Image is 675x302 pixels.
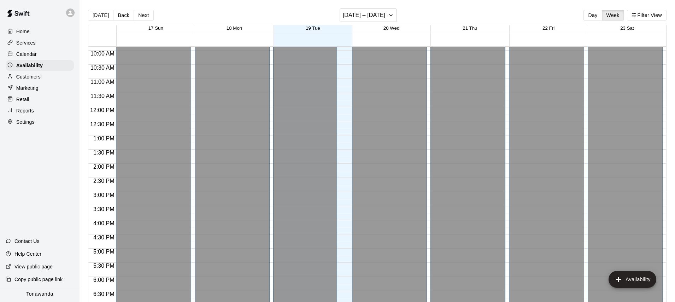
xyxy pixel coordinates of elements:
[627,10,667,21] button: Filter View
[92,150,116,156] span: 1:30 PM
[89,93,116,99] span: 11:30 AM
[609,271,656,288] button: add
[134,10,153,21] button: Next
[92,164,116,170] span: 2:00 PM
[6,94,74,105] a: Retail
[6,37,74,48] a: Services
[89,79,116,85] span: 11:00 AM
[16,28,30,35] p: Home
[16,96,29,103] p: Retail
[602,10,624,21] button: Week
[88,10,113,21] button: [DATE]
[92,249,116,255] span: 5:00 PM
[14,250,41,257] p: Help Center
[14,238,40,245] p: Contact Us
[14,276,63,283] p: Copy public page link
[92,277,116,283] span: 6:00 PM
[6,117,74,127] a: Settings
[6,26,74,37] a: Home
[343,10,386,20] h6: [DATE] – [DATE]
[383,25,400,31] button: 20 Wed
[92,192,116,198] span: 3:00 PM
[620,25,634,31] button: 23 Sat
[88,121,116,127] span: 12:30 PM
[6,83,74,93] a: Marketing
[14,263,53,270] p: View public page
[227,25,242,31] button: 18 Mon
[16,85,39,92] p: Marketing
[89,51,116,57] span: 10:00 AM
[16,73,41,80] p: Customers
[583,10,602,21] button: Day
[6,49,74,59] a: Calendar
[542,25,554,31] button: 22 Fri
[88,107,116,113] span: 12:00 PM
[16,107,34,114] p: Reports
[6,71,74,82] a: Customers
[6,60,74,71] a: Availability
[463,25,477,31] button: 21 Thu
[16,39,36,46] p: Services
[92,178,116,184] span: 2:30 PM
[92,291,116,297] span: 6:30 PM
[113,10,134,21] button: Back
[92,135,116,141] span: 1:00 PM
[89,65,116,71] span: 10:30 AM
[26,290,53,298] p: Tonawanda
[16,118,35,126] p: Settings
[148,25,163,31] button: 17 Sun
[92,234,116,240] span: 4:30 PM
[340,8,397,22] button: [DATE] – [DATE]
[306,25,320,31] button: 19 Tue
[6,105,74,116] a: Reports
[16,62,43,69] p: Availability
[92,263,116,269] span: 5:30 PM
[92,206,116,212] span: 3:30 PM
[92,220,116,226] span: 4:00 PM
[16,51,37,58] p: Calendar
